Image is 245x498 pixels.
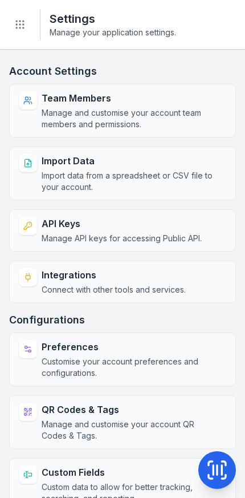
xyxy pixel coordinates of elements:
[42,154,217,168] strong: Import Data
[42,170,217,193] span: Import data from a spreadsheet or CSV file to your account.
[42,340,217,354] strong: Preferences
[50,27,176,38] span: Manage your application settings.
[9,333,236,386] a: PreferencesCustomise your account preferences and configurations.
[42,284,186,295] span: Connect with other tools and services.
[9,14,31,35] button: Toggle navigation
[9,261,236,303] a: IntegrationsConnect with other tools and services.
[9,395,236,449] a: QR Codes & TagsManage and customise your account QR Codes & Tags.
[42,91,217,105] strong: Team Members
[42,356,217,379] span: Customise your account preferences and configurations.
[42,419,217,442] span: Manage and customise your account QR Codes & Tags.
[50,11,176,27] h2: Settings
[42,233,202,244] span: Manage API keys for accessing Public API.
[42,403,217,416] strong: QR Codes & Tags
[42,107,217,130] span: Manage and customise your account team members and permissions.
[42,465,217,479] strong: Custom Fields
[42,268,186,282] strong: Integrations
[9,63,236,79] h3: Account Settings
[9,147,236,200] a: Import DataImport data from a spreadsheet or CSV file to your account.
[9,312,236,328] h3: Configurations
[42,217,202,230] strong: API Keys
[9,84,236,137] a: Team MembersManage and customise your account team members and permissions.
[9,209,236,252] a: API KeysManage API keys for accessing Public API.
